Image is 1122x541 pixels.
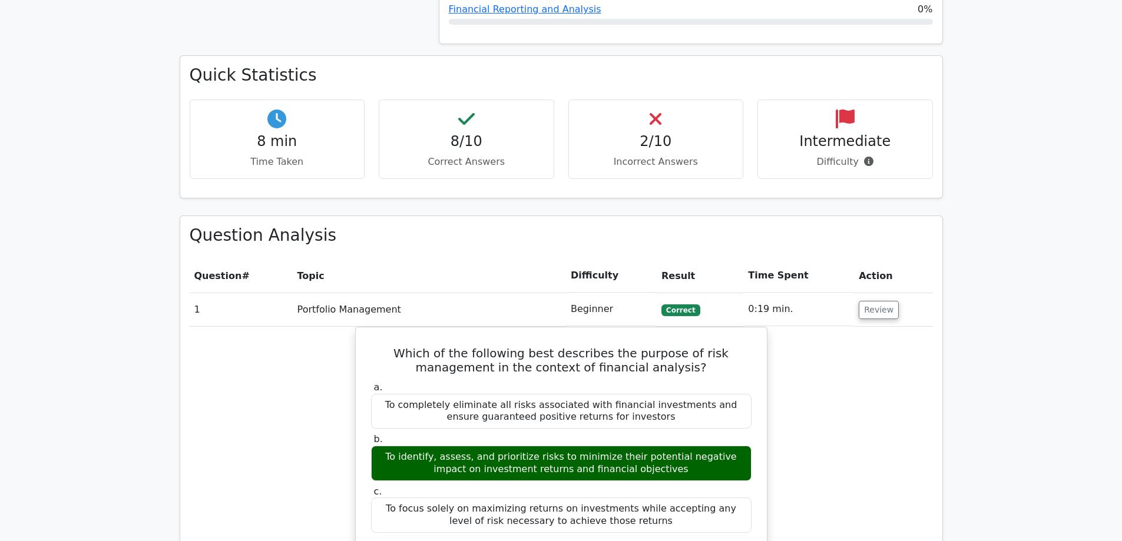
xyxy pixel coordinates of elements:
[566,259,657,293] th: Difficulty
[767,133,923,150] h4: Intermediate
[743,293,854,326] td: 0:19 min.
[449,4,601,15] a: Financial Reporting and Analysis
[578,155,734,169] p: Incorrect Answers
[200,155,355,169] p: Time Taken
[767,155,923,169] p: Difficulty
[293,293,566,326] td: Portfolio Management
[566,293,657,326] td: Beginner
[657,259,743,293] th: Result
[661,304,700,316] span: Correct
[190,293,293,326] td: 1
[200,133,355,150] h4: 8 min
[190,225,933,245] h3: Question Analysis
[374,381,383,393] span: a.
[389,133,544,150] h4: 8/10
[743,259,854,293] th: Time Spent
[190,259,293,293] th: #
[190,65,933,85] h3: Quick Statistics
[374,433,383,444] span: b.
[293,259,566,293] th: Topic
[370,346,753,374] h5: Which of the following best describes the purpose of risk management in the context of financial ...
[194,270,242,281] span: Question
[374,486,382,497] span: c.
[918,2,932,16] span: 0%
[578,133,734,150] h4: 2/10
[859,301,899,319] button: Review
[371,394,752,429] div: To completely eliminate all risks associated with financial investments and ensure guaranteed pos...
[371,497,752,533] div: To focus solely on maximizing returns on investments while accepting any level of risk necessary ...
[371,446,752,481] div: To identify, assess, and prioritize risks to minimize their potential negative impact on investme...
[389,155,544,169] p: Correct Answers
[854,259,932,293] th: Action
